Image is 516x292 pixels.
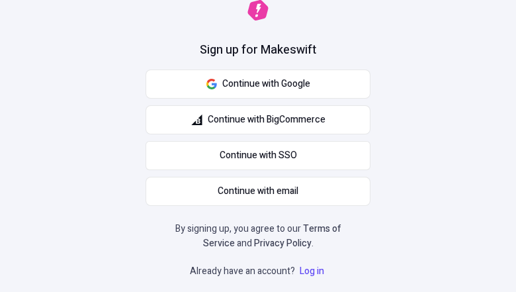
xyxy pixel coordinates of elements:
[208,113,325,127] span: Continue with BigCommerce
[146,105,370,134] button: Continue with BigCommerce
[297,264,327,278] a: Log in
[254,236,312,250] a: Privacy Policy
[218,184,298,199] span: Continue with email
[190,264,327,279] p: Already have an account?
[171,222,345,251] p: By signing up, you agree to our and .
[200,42,316,59] h1: Sign up for Makeswift
[203,222,341,250] a: Terms of Service
[146,70,370,99] button: Continue with Google
[146,177,370,206] button: Continue with email
[222,77,310,91] span: Continue with Google
[146,141,370,170] a: Continue with SSO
